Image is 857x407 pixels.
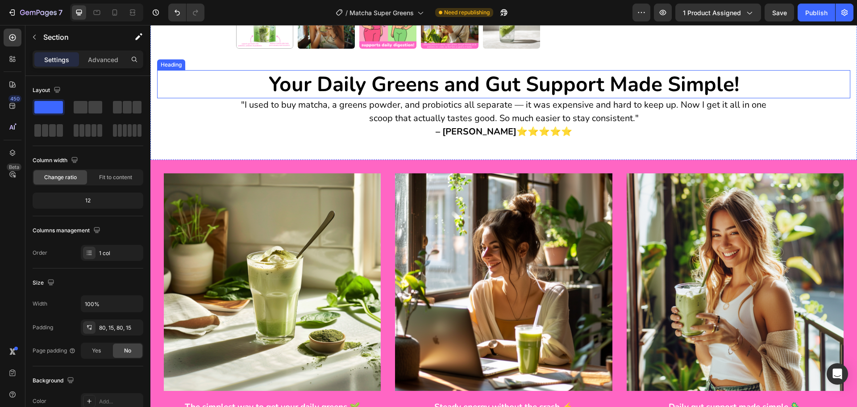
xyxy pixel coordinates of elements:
[44,173,77,181] span: Change ratio
[33,375,76,387] div: Background
[4,4,67,21] button: 7
[245,376,461,389] p: Steady energy without the crash ⚡
[13,148,230,365] img: gempages_575748834060141130-e3248635-de96-46ff-9f5b-6539e90c8150.png
[99,249,141,257] div: 1 col
[33,84,62,97] div: Layout
[14,376,229,389] p: The simplest way to get your daily greens 🌱
[444,8,490,17] span: Need republishing
[33,277,56,289] div: Size
[43,32,116,42] p: Section
[33,347,76,355] div: Page padding
[168,4,204,21] div: Undo/Redo
[33,225,102,237] div: Columns management
[349,8,414,17] span: Matcha Super Greens
[285,101,366,113] strong: – [PERSON_NAME]
[805,8,828,17] div: Publish
[683,8,741,17] span: 1 product assigned
[88,55,118,64] p: Advanced
[7,164,21,171] div: Beta
[44,55,69,64] p: Settings
[124,347,131,355] span: No
[99,398,141,406] div: Add...
[33,249,47,257] div: Order
[245,148,462,365] img: gempages_575748834060141130-14ce664d-f3ac-4be0-81f2-dee25881efce.png
[345,8,348,17] span: /
[827,363,848,385] div: Open Intercom Messenger
[92,347,101,355] span: Yes
[34,194,141,207] div: 12
[765,4,794,21] button: Save
[150,25,857,407] iframe: Design area
[33,323,53,331] div: Padding
[81,296,143,312] input: Auto
[476,148,693,365] img: gempages_575748834060141130-f78a0c72-b4e8-4cb0-9219-de39f9445b30.png
[33,300,47,308] div: Width
[772,9,787,17] span: Save
[33,397,46,405] div: Color
[58,7,62,18] p: 7
[33,155,80,167] div: Column width
[99,173,132,181] span: Fit to content
[798,4,835,21] button: Publish
[675,4,761,21] button: 1 product assigned
[477,376,692,389] p: Daily gut support made simple 🦠
[99,324,141,332] div: 80, 15, 80, 15
[8,95,21,102] div: 450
